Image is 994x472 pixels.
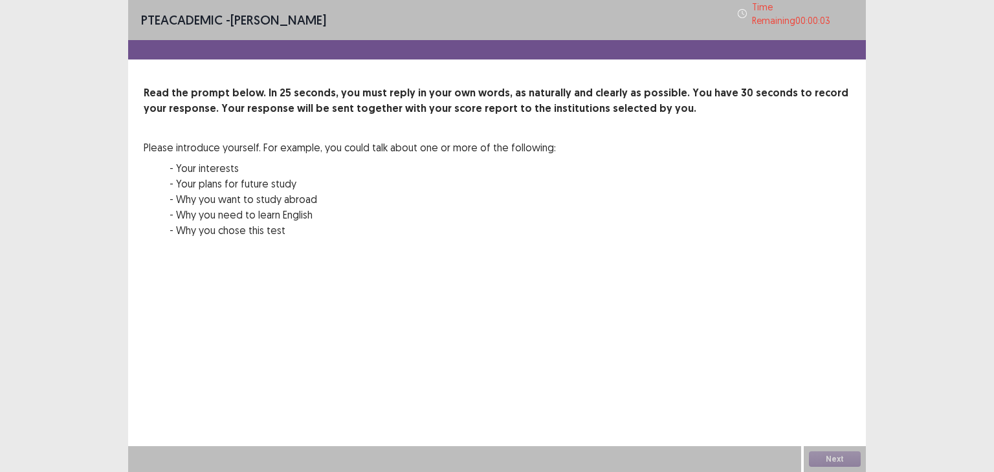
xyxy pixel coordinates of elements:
p: - [PERSON_NAME] [141,10,326,30]
p: - Why you chose this test [170,222,556,238]
p: - Your plans for future study [170,176,556,191]
p: - Why you need to learn English [170,207,556,222]
span: PTE academic [141,12,223,28]
p: - Why you want to study abroad [170,191,556,207]
p: - Your interests [170,160,556,176]
p: Please introduce yourself. For example, you could talk about one or more of the following: [144,140,556,155]
p: Read the prompt below. In 25 seconds, you must reply in your own words, as naturally and clearly ... [144,85,850,116]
